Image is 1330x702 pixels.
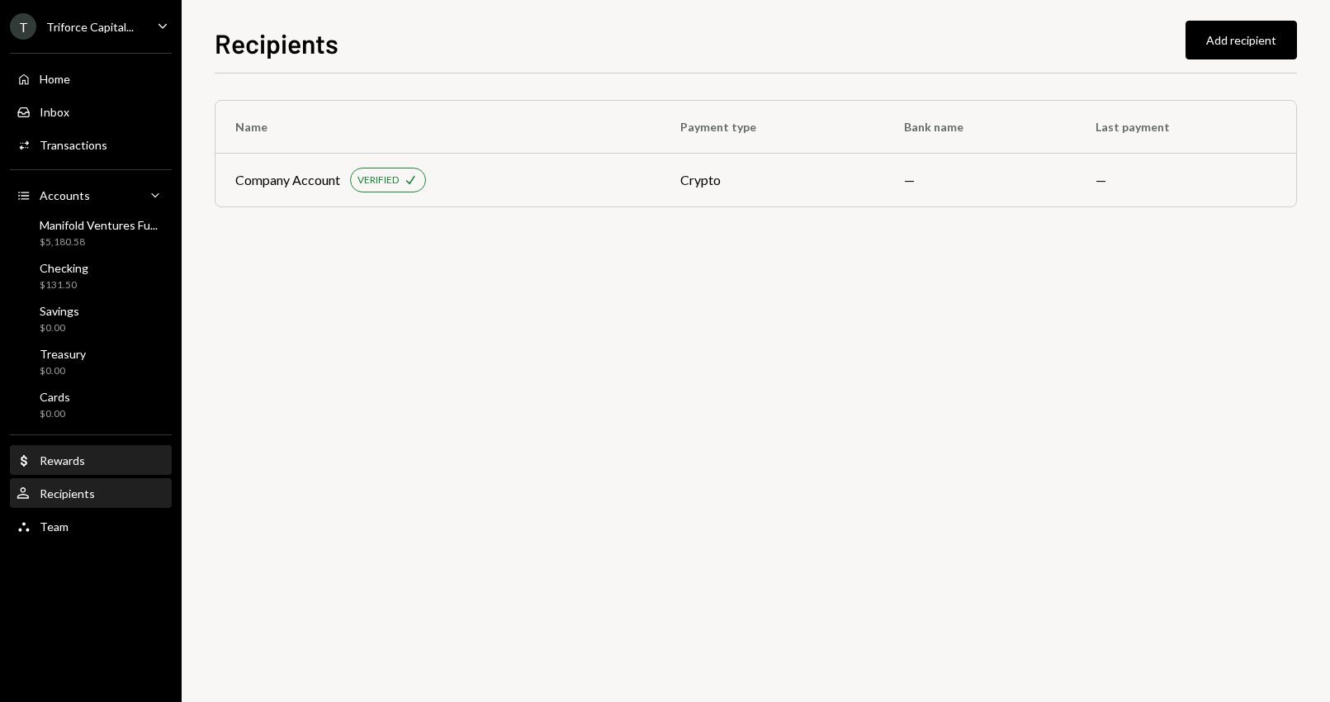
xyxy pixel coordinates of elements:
div: VERIFIED [357,173,399,187]
div: $131.50 [40,278,88,292]
td: — [884,154,1076,206]
a: Recipients [10,478,172,508]
th: Payment type [660,101,884,154]
div: Company Account [235,170,340,190]
th: Last payment [1076,101,1296,154]
div: Checking [40,261,88,275]
a: Savings$0.00 [10,299,172,339]
div: $0.00 [40,364,86,378]
div: Cards [40,390,70,404]
a: Cards$0.00 [10,385,172,425]
h1: Recipients [215,26,338,59]
a: Checking$131.50 [10,256,172,296]
div: Transactions [40,138,107,152]
td: — [1076,154,1296,206]
a: Inbox [10,97,172,126]
a: Accounts [10,180,172,210]
div: Team [40,519,69,534]
a: Team [10,511,172,541]
div: Home [40,72,70,86]
div: Triforce Capital... [46,20,134,34]
div: Recipients [40,486,95,500]
a: Transactions [10,130,172,159]
button: Add recipient [1186,21,1297,59]
a: Manifold Ventures Fu...$5,180.58 [10,213,172,253]
div: Accounts [40,188,90,202]
th: Name [215,101,660,154]
div: $0.00 [40,407,70,421]
div: crypto [680,170,864,190]
a: Home [10,64,172,93]
div: Rewards [40,453,85,467]
div: Treasury [40,347,86,361]
div: $5,180.58 [40,235,158,249]
a: Treasury$0.00 [10,342,172,382]
div: Savings [40,304,79,318]
div: Inbox [40,105,69,119]
div: $0.00 [40,321,79,335]
div: T [10,13,36,40]
th: Bank name [884,101,1076,154]
a: Rewards [10,445,172,475]
div: Manifold Ventures Fu... [40,218,158,232]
